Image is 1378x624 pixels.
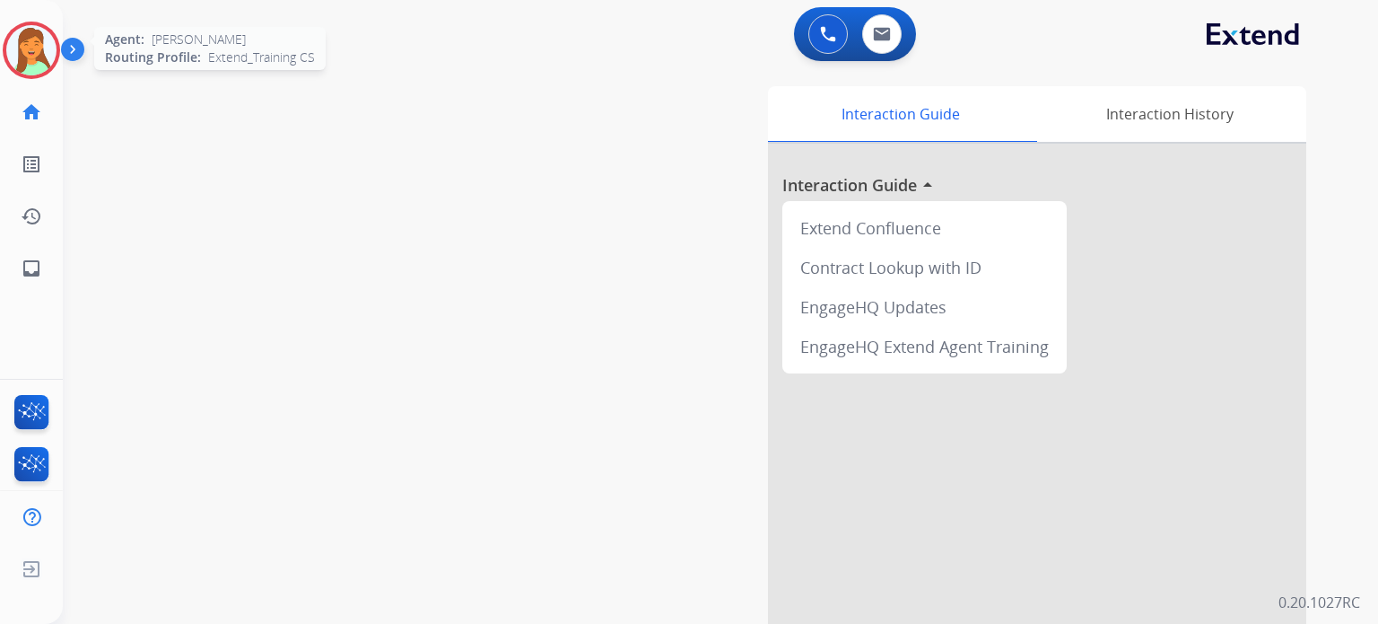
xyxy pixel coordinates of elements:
[21,154,42,175] mat-icon: list_alt
[208,48,315,66] span: Extend_Training CS
[789,287,1060,327] div: EngageHQ Updates
[21,101,42,123] mat-icon: home
[105,48,201,66] span: Routing Profile:
[789,208,1060,248] div: Extend Confluence
[6,25,57,75] img: avatar
[789,327,1060,366] div: EngageHQ Extend Agent Training
[21,258,42,279] mat-icon: inbox
[1033,86,1306,142] div: Interaction History
[1278,592,1360,613] p: 0.20.1027RC
[105,31,144,48] span: Agent:
[768,86,1033,142] div: Interaction Guide
[789,248,1060,287] div: Contract Lookup with ID
[152,31,246,48] span: [PERSON_NAME]
[21,206,42,227] mat-icon: history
